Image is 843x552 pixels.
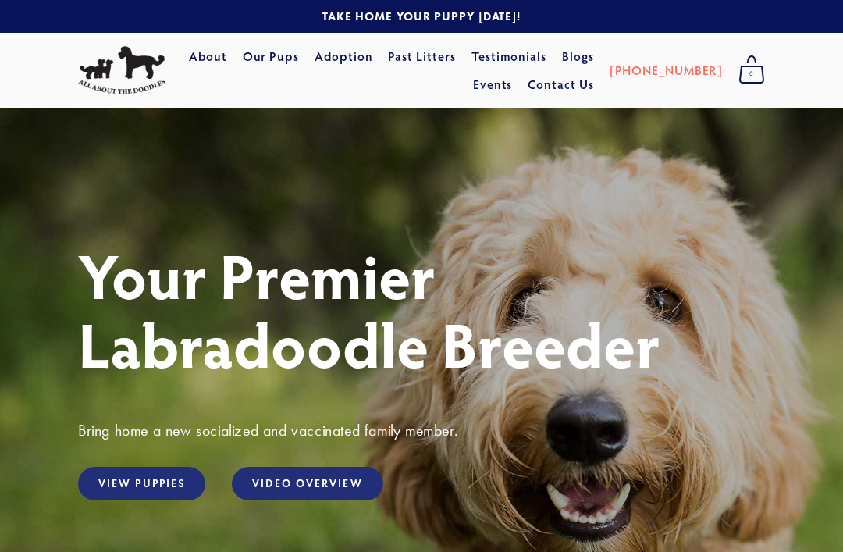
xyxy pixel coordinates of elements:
a: Past Litters [388,48,456,64]
h3: Bring home a new socialized and vaccinated family member. [78,420,765,440]
img: All About The Doodles [78,46,165,94]
a: Testimonials [471,42,547,70]
a: Blogs [562,42,594,70]
a: Video Overview [232,467,382,500]
a: [PHONE_NUMBER] [610,56,723,84]
a: Events [473,70,513,98]
span: 0 [738,64,765,84]
a: Adoption [315,42,373,70]
h1: Your Premier Labradoodle Breeder [78,240,765,378]
a: Our Pups [243,42,300,70]
a: View Puppies [78,467,205,500]
a: 0 items in cart [731,51,773,90]
a: About [189,42,227,70]
a: Contact Us [528,70,594,98]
